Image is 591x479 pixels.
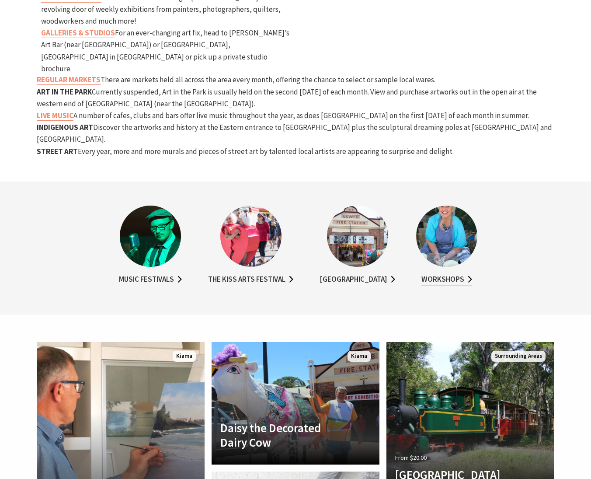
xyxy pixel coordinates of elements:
[395,453,427,463] span: From $20.00
[421,273,472,286] a: Workshops
[37,111,73,121] a: LIVE MUSIC
[37,75,101,84] strong: REGULAR MARKETS
[220,206,282,267] img: Kiss Arts Festival Performers
[416,206,477,267] img: Zeynep ceramics
[208,273,293,286] a: The KISS Arts Festival
[220,421,345,449] h4: Daisy the Decorated Dairy Cow
[119,273,182,286] a: Music Festivals
[120,206,181,267] img: Live Music in Kiama Region, Photography by Jon Harris
[41,28,115,38] a: GALLERIES & STUDIOS
[37,122,93,132] strong: INDIGENOUS ART
[37,87,92,97] strong: ART IN THE PARK
[327,206,388,267] img: Kiama Old Fire Station
[320,273,395,286] a: [GEOGRAPHIC_DATA]
[37,75,101,85] a: REGULAR MARKETS
[491,351,546,362] span: Surrounding Areas
[173,351,196,362] span: Kiama
[37,111,73,120] strong: LIVE MUSIC
[212,342,379,465] a: Daisy the Decorated Dairy Cow Kiama
[37,147,78,156] strong: STREET ART
[348,351,371,362] span: Kiama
